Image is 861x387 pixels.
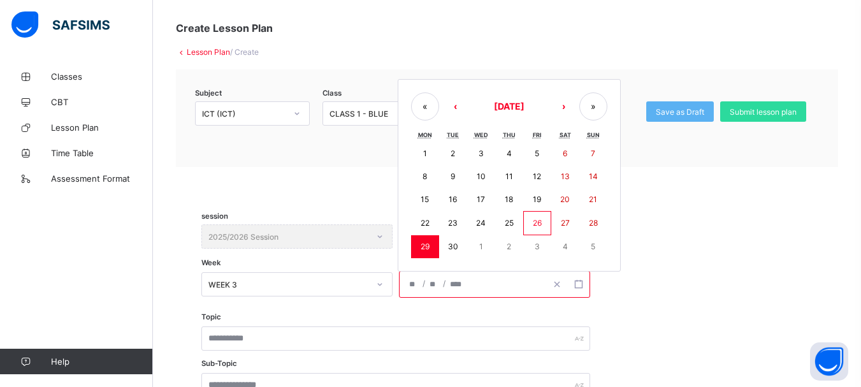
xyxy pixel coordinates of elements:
button: September 21, 2025 [579,188,607,211]
abbr: September 21, 2025 [589,194,597,204]
button: September 19, 2025 [523,188,551,211]
button: September 10, 2025 [467,165,495,188]
button: September 8, 2025 [411,165,439,188]
span: / Create [230,47,259,57]
span: Submit lesson plan [730,107,797,117]
button: September 23, 2025 [439,211,467,235]
button: [DATE] [471,92,547,120]
span: / [442,278,447,289]
abbr: October 1, 2025 [479,242,483,251]
abbr: September 24, 2025 [476,218,486,228]
span: / [421,278,426,289]
button: September 29, 2025 [411,235,439,258]
button: September 9, 2025 [439,165,467,188]
abbr: September 5, 2025 [535,149,539,158]
span: Classes [51,71,153,82]
span: Time Table [51,148,153,158]
abbr: October 2, 2025 [507,242,511,251]
span: Save as Draft [656,107,704,117]
button: September 5, 2025 [523,142,551,165]
button: September 18, 2025 [495,188,523,211]
abbr: September 17, 2025 [477,194,485,204]
abbr: September 28, 2025 [589,218,598,228]
abbr: September 4, 2025 [507,149,512,158]
button: September 26, 2025 [523,211,551,235]
button: › [549,92,577,120]
abbr: September 16, 2025 [449,194,457,204]
span: CBT [51,97,153,107]
abbr: October 5, 2025 [591,242,595,251]
button: October 4, 2025 [551,235,579,258]
span: Assessment Format [51,173,153,184]
abbr: September 23, 2025 [448,218,458,228]
abbr: September 15, 2025 [421,194,429,204]
button: September 3, 2025 [467,142,495,165]
abbr: September 2, 2025 [451,149,455,158]
abbr: Thursday [503,131,516,138]
abbr: Sunday [587,131,600,138]
button: September 15, 2025 [411,188,439,211]
button: September 7, 2025 [579,142,607,165]
span: [DATE] [494,101,525,112]
button: October 3, 2025 [523,235,551,258]
button: September 28, 2025 [579,211,607,235]
abbr: September 20, 2025 [560,194,570,204]
button: October 2, 2025 [495,235,523,258]
abbr: September 13, 2025 [561,172,570,181]
abbr: September 8, 2025 [423,172,427,181]
span: Lesson Plan [51,122,153,133]
button: September 30, 2025 [439,235,467,258]
button: September 20, 2025 [551,188,579,211]
button: « [411,92,439,120]
button: September 13, 2025 [551,165,579,188]
abbr: September 3, 2025 [479,149,484,158]
button: September 11, 2025 [495,165,523,188]
button: September 24, 2025 [467,211,495,235]
div: WEEK 3 [208,280,369,289]
abbr: September 19, 2025 [533,194,541,204]
abbr: Wednesday [474,131,488,138]
abbr: September 12, 2025 [533,172,541,181]
abbr: September 1, 2025 [423,149,427,158]
span: Create Lesson Plan [176,22,273,34]
abbr: September 29, 2025 [421,242,430,251]
span: Help [51,356,152,367]
button: September 17, 2025 [467,188,495,211]
img: safsims [11,11,110,38]
button: September 4, 2025 [495,142,523,165]
abbr: September 6, 2025 [563,149,567,158]
div: CLASS 1 - BLUE [329,109,414,119]
abbr: September 9, 2025 [451,172,455,181]
button: September 14, 2025 [579,165,607,188]
abbr: September 10, 2025 [477,172,486,181]
button: » [579,92,607,120]
button: September 16, 2025 [439,188,467,211]
button: September 12, 2025 [523,165,551,188]
abbr: Monday [418,131,432,138]
abbr: Saturday [560,131,571,138]
button: October 1, 2025 [467,235,495,258]
abbr: Friday [533,131,542,138]
div: ICT (ICT) [202,109,286,119]
abbr: September 25, 2025 [505,218,514,228]
label: Topic [201,312,221,321]
abbr: September 30, 2025 [448,242,458,251]
abbr: October 4, 2025 [563,242,568,251]
button: September 25, 2025 [495,211,523,235]
button: September 22, 2025 [411,211,439,235]
abbr: September 14, 2025 [589,172,598,181]
abbr: September 22, 2025 [421,218,430,228]
abbr: September 26, 2025 [533,218,542,228]
abbr: September 18, 2025 [505,194,513,204]
label: Sub-Topic [201,359,237,368]
abbr: September 11, 2025 [505,172,513,181]
abbr: Tuesday [447,131,459,138]
button: Open asap [810,342,848,381]
button: October 5, 2025 [579,235,607,258]
abbr: October 3, 2025 [535,242,540,251]
a: Lesson Plan [187,47,230,57]
span: session [201,212,228,221]
button: ‹ [441,92,469,120]
span: Week [201,258,221,267]
span: Class [322,89,342,98]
